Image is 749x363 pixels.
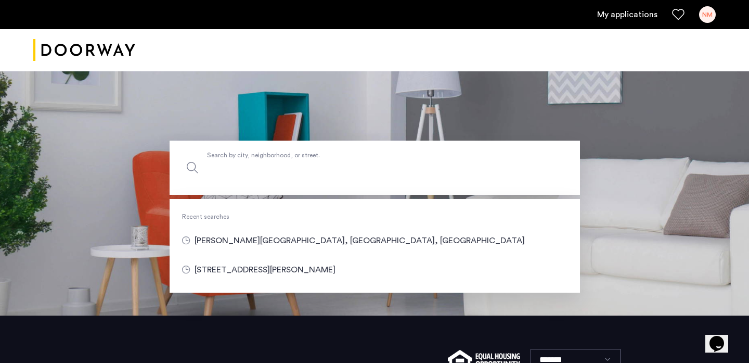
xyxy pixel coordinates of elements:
img: logo [33,31,135,70]
a: Cazamio logo [33,31,135,70]
input: Apartment Search [170,141,580,195]
a: My application [597,8,657,21]
iframe: chat widget [705,321,739,353]
div: Recent searches [170,211,580,222]
a: Favorites [672,8,685,21]
span: Search by city, neighborhood, or street. [207,149,494,160]
span: [PERSON_NAME][GEOGRAPHIC_DATA], [GEOGRAPHIC_DATA], [GEOGRAPHIC_DATA] [195,234,563,247]
div: NM [699,6,716,23]
span: [STREET_ADDRESS][PERSON_NAME] [195,264,563,276]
